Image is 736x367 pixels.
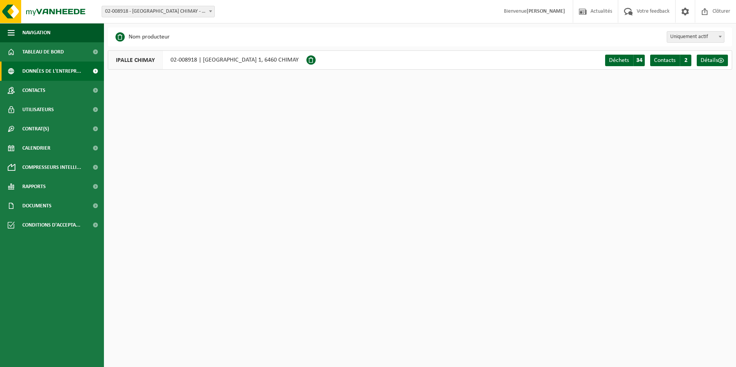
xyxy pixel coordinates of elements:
[667,32,724,42] span: Uniquement actif
[22,42,64,62] span: Tableau de bord
[609,57,629,63] span: Déchets
[22,177,46,196] span: Rapports
[22,158,81,177] span: Compresseurs intelli...
[4,350,129,367] iframe: chat widget
[22,119,49,138] span: Contrat(s)
[22,215,80,235] span: Conditions d'accepta...
[22,100,54,119] span: Utilisateurs
[102,6,214,17] span: 02-008918 - IPALLE CHIMAY - CHIMAY
[701,57,718,63] span: Détails
[527,8,565,14] strong: [PERSON_NAME]
[654,57,676,63] span: Contacts
[22,81,45,100] span: Contacts
[605,55,645,66] a: Déchets 34
[650,55,691,66] a: Contacts 2
[22,62,81,81] span: Données de l'entrepr...
[667,31,724,43] span: Uniquement actif
[680,55,691,66] span: 2
[633,55,645,66] span: 34
[22,23,50,42] span: Navigation
[108,51,163,69] span: IPALLE CHIMAY
[22,196,52,215] span: Documents
[108,50,306,70] div: 02-008918 | [GEOGRAPHIC_DATA] 1, 6460 CHIMAY
[22,138,50,158] span: Calendrier
[115,31,170,43] li: Nom producteur
[697,55,728,66] a: Détails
